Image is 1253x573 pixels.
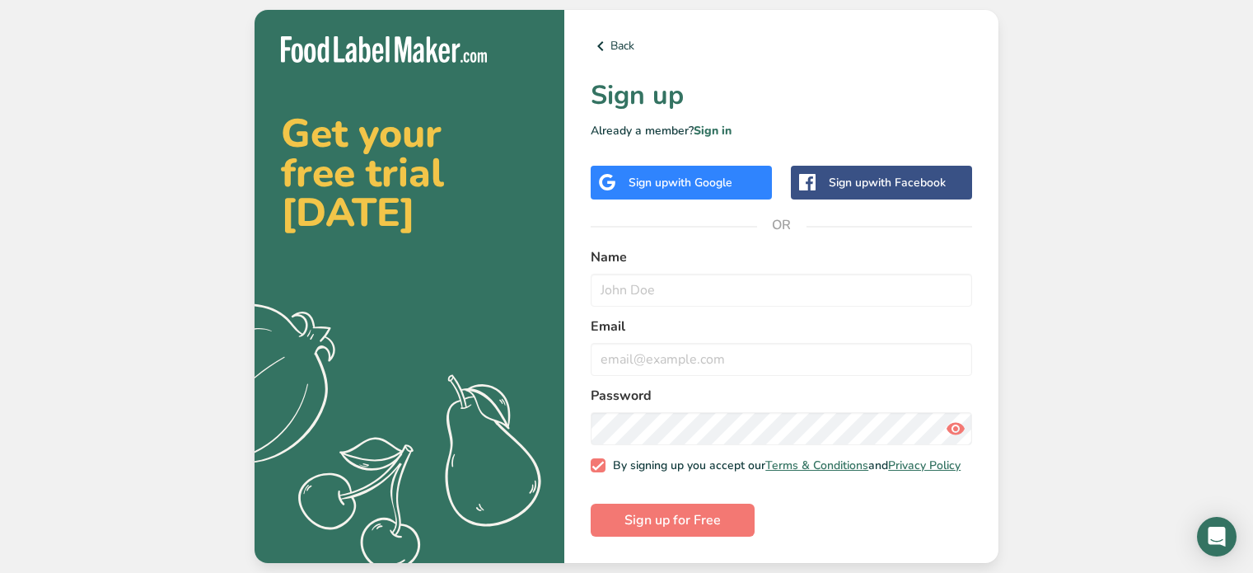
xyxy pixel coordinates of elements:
div: Open Intercom Messenger [1197,517,1237,557]
button: Sign up for Free [591,504,755,537]
input: email@example.com [591,343,972,376]
div: Sign up [829,174,946,191]
p: Already a member? [591,122,972,139]
a: Privacy Policy [888,458,961,473]
a: Sign in [694,123,732,139]
h2: Get your free trial [DATE] [281,114,538,232]
span: By signing up you accept our and [605,458,961,473]
img: Food Label Maker [281,36,487,63]
input: John Doe [591,274,972,307]
label: Name [591,247,972,267]
a: Back [591,36,972,56]
span: with Google [668,175,732,190]
div: Sign up [629,174,732,191]
span: Sign up for Free [624,510,721,530]
a: Terms & Conditions [765,458,868,473]
h1: Sign up [591,76,972,115]
label: Email [591,317,972,336]
label: Password [591,386,972,406]
span: with Facebook [868,175,946,190]
span: OR [757,200,807,250]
